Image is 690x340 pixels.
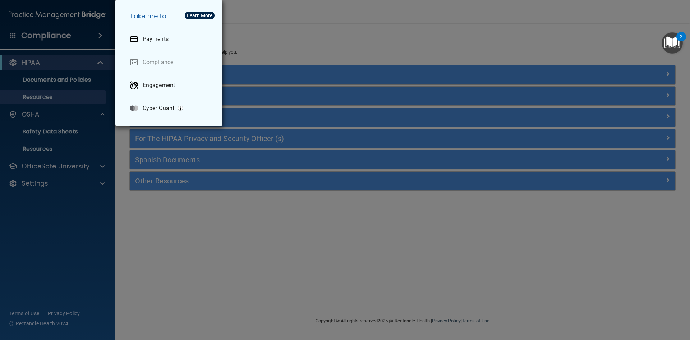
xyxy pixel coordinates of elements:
a: Engagement [124,75,217,95]
p: Engagement [143,82,175,89]
p: Cyber Quant [143,105,174,112]
button: Open Resource Center, 2 new notifications [662,32,683,54]
a: Payments [124,29,217,49]
div: Learn More [187,13,212,18]
p: Payments [143,36,169,43]
iframe: Drift Widget Chat Controller [566,289,681,318]
button: Learn More [185,12,215,19]
a: Compliance [124,52,217,72]
a: Cyber Quant [124,98,217,118]
h5: Take me to: [124,6,217,26]
div: 2 [680,37,682,46]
